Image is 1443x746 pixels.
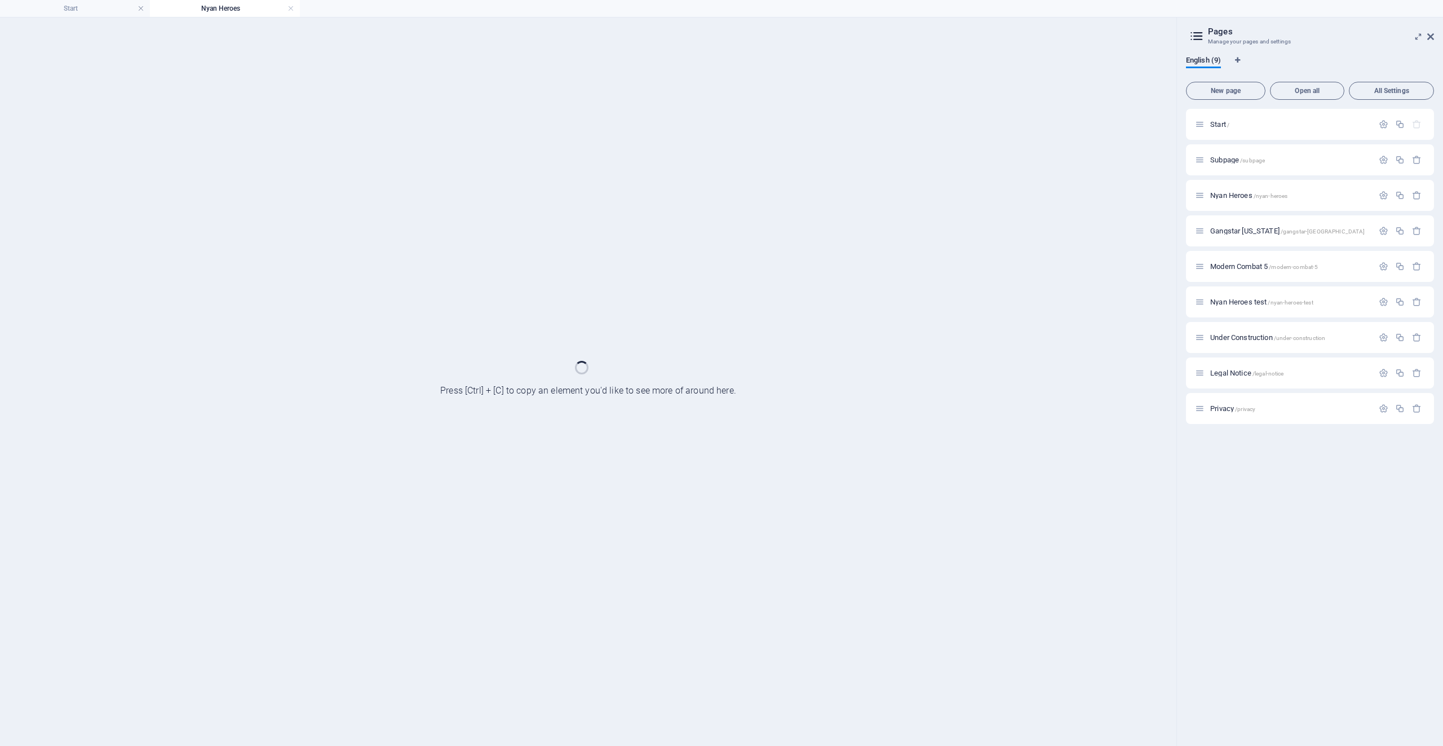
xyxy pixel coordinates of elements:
[1207,369,1373,377] div: Legal Notice/legal-notice
[1412,333,1422,342] div: Remove
[1269,264,1318,270] span: /modern-combat-5
[1210,120,1229,129] span: Click to open page
[1412,368,1422,378] div: Remove
[1412,262,1422,271] div: Remove
[1240,157,1265,164] span: /subpage
[1210,156,1265,164] span: Subpage
[1412,226,1422,236] div: Remove
[150,2,300,15] h4: Nyan Heroes
[1207,263,1373,270] div: Modern Combat 5/modern-combat-5
[1186,56,1434,77] div: Language Tabs
[1191,87,1260,94] span: New page
[1395,333,1405,342] div: Duplicate
[1210,333,1325,342] span: Click to open page
[1379,155,1388,165] div: Settings
[1395,368,1405,378] div: Duplicate
[1412,155,1422,165] div: Remove
[1207,121,1373,128] div: Start/
[1252,370,1284,377] span: /legal-notice
[1268,299,1313,306] span: /nyan-heroes-test
[1379,404,1388,413] div: Settings
[1379,120,1388,129] div: Settings
[1207,405,1373,412] div: Privacy/privacy
[1208,37,1411,47] h3: Manage your pages and settings
[1274,335,1326,341] span: /under-construction
[1207,334,1373,341] div: Under Construction/under-construction
[1395,191,1405,200] div: Duplicate
[1270,82,1344,100] button: Open all
[1281,228,1365,235] span: /gangstar-[GEOGRAPHIC_DATA]
[1395,155,1405,165] div: Duplicate
[1186,54,1221,69] span: English (9)
[1379,297,1388,307] div: Settings
[1254,193,1288,199] span: /nyan-heroes
[1412,297,1422,307] div: Remove
[1379,262,1388,271] div: Settings
[1379,368,1388,378] div: Settings
[1349,82,1434,100] button: All Settings
[1395,226,1405,236] div: Duplicate
[1379,333,1388,342] div: Settings
[1207,156,1373,164] div: Subpage/subpage
[1210,298,1313,306] span: Nyan Heroes test
[1207,192,1373,199] div: Nyan Heroes/nyan-heroes
[1210,369,1283,377] span: Click to open page
[1412,120,1422,129] div: The startpage cannot be deleted
[1210,191,1287,200] span: Nyan Heroes
[1395,262,1405,271] div: Duplicate
[1379,191,1388,200] div: Settings
[1412,191,1422,200] div: Remove
[1235,406,1255,412] span: /privacy
[1395,297,1405,307] div: Duplicate
[1186,82,1265,100] button: New page
[1354,87,1429,94] span: All Settings
[1275,87,1339,94] span: Open all
[1210,262,1318,271] span: Modern Combat 5
[1207,298,1373,306] div: Nyan Heroes test/nyan-heroes-test
[1207,227,1373,235] div: Gangstar [US_STATE]/gangstar-[GEOGRAPHIC_DATA]
[1210,227,1365,235] span: Gangstar [US_STATE]
[1227,122,1229,128] span: /
[1379,226,1388,236] div: Settings
[1210,404,1255,413] span: Click to open page
[1208,27,1434,37] h2: Pages
[1395,120,1405,129] div: Duplicate
[1412,404,1422,413] div: Remove
[1395,404,1405,413] div: Duplicate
